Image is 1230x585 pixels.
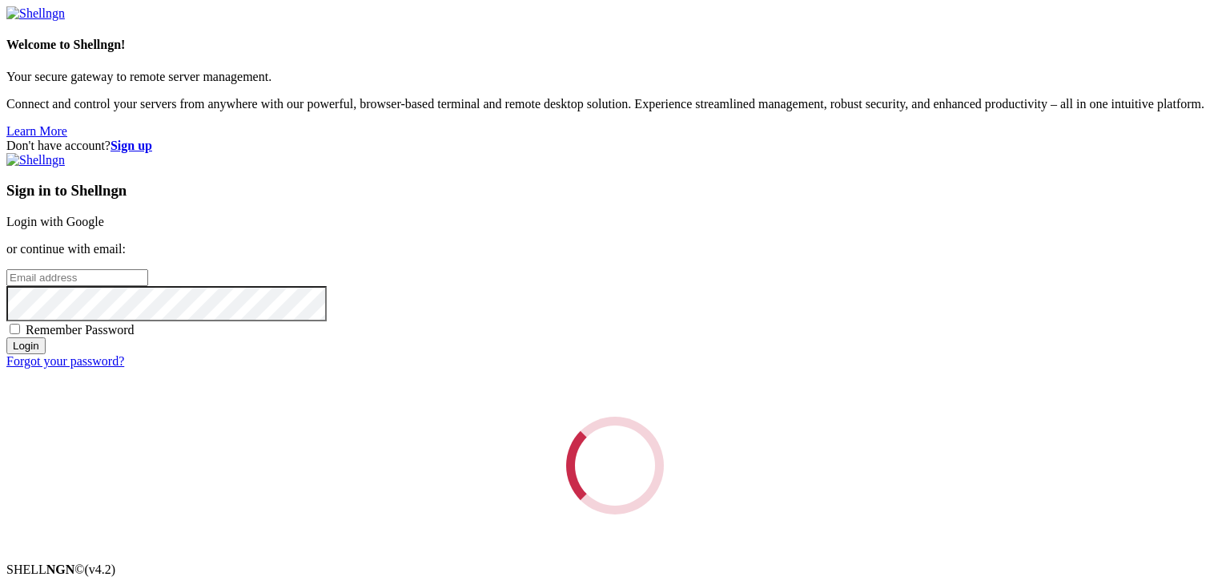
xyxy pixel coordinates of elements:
[566,417,664,514] div: Loading...
[10,324,20,334] input: Remember Password
[6,354,124,368] a: Forgot your password?
[85,563,116,576] span: 4.2.0
[6,70,1224,84] p: Your secure gateway to remote server management.
[6,38,1224,52] h4: Welcome to Shellngn!
[6,153,65,167] img: Shellngn
[6,139,1224,153] div: Don't have account?
[6,269,148,286] input: Email address
[111,139,152,152] a: Sign up
[6,97,1224,111] p: Connect and control your servers from anywhere with our powerful, browser-based terminal and remo...
[6,182,1224,200] h3: Sign in to Shellngn
[26,323,135,337] span: Remember Password
[6,6,65,21] img: Shellngn
[6,242,1224,256] p: or continue with email:
[6,215,104,228] a: Login with Google
[6,337,46,354] input: Login
[6,124,67,138] a: Learn More
[6,563,115,576] span: SHELL ©
[46,563,75,576] b: NGN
